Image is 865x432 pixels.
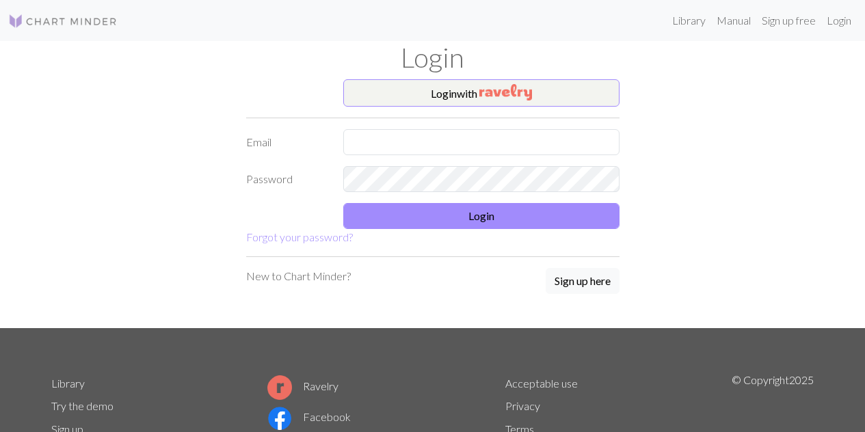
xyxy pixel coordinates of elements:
label: Password [238,166,336,192]
a: Manual [711,7,756,34]
a: Try the demo [51,399,114,412]
a: Ravelry [267,379,338,392]
img: Ravelry [479,84,532,100]
a: Facebook [267,410,351,423]
button: Loginwith [343,79,620,107]
p: New to Chart Minder? [246,268,351,284]
img: Ravelry logo [267,375,292,400]
label: Email [238,129,336,155]
a: Sign up free [756,7,821,34]
a: Acceptable use [505,377,578,390]
a: Privacy [505,399,540,412]
button: Sign up here [546,268,620,294]
a: Sign up here [546,268,620,295]
button: Login [343,203,620,229]
a: Login [821,7,857,34]
h1: Login [43,41,823,74]
a: Library [667,7,711,34]
a: Forgot your password? [246,230,353,243]
img: Logo [8,13,118,29]
a: Library [51,377,85,390]
img: Facebook logo [267,406,292,431]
